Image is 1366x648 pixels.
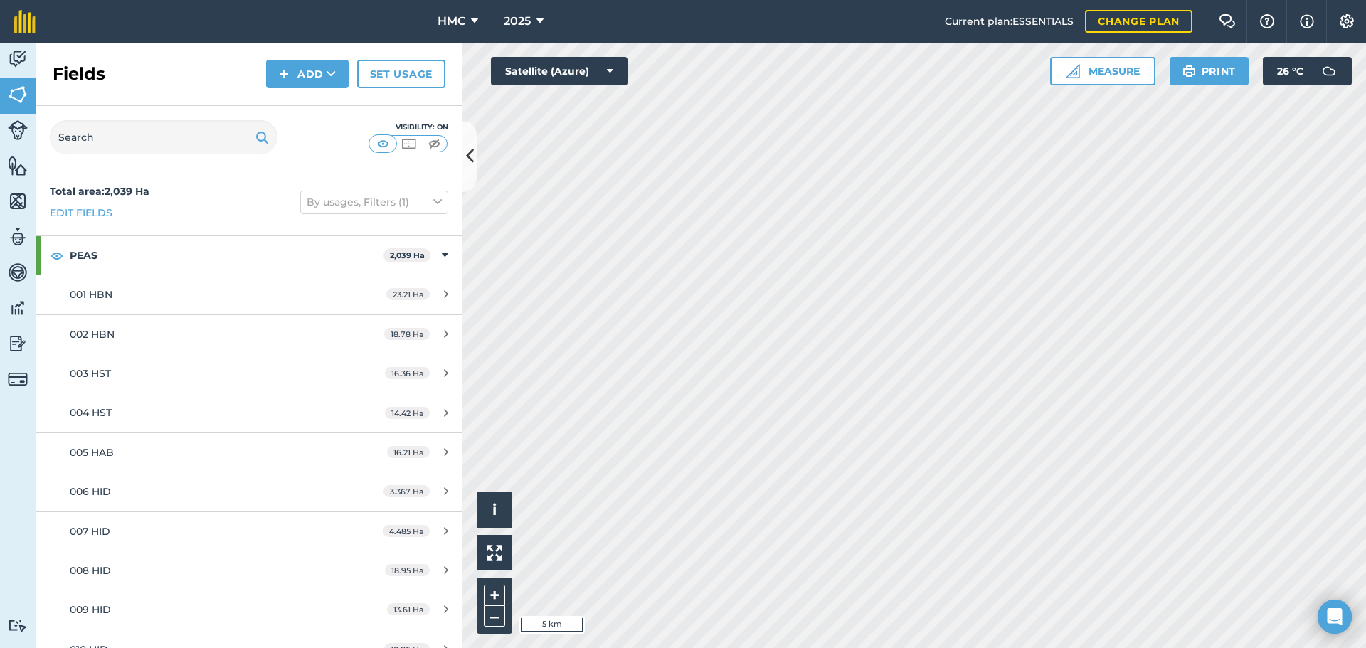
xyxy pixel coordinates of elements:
[357,60,445,88] a: Set usage
[383,525,430,537] span: 4.485 Ha
[1050,57,1155,85] button: Measure
[8,84,28,105] img: svg+xml;base64,PHN2ZyB4bWxucz0iaHR0cDovL3d3dy53My5vcmcvMjAwMC9zdmciIHdpZHRoPSI1NiIgaGVpZ2h0PSI2MC...
[438,13,465,30] span: HMC
[1315,57,1343,85] img: svg+xml;base64,PD94bWwgdmVyc2lvbj0iMS4wIiBlbmNvZGluZz0idXRmLTgiPz4KPCEtLSBHZW5lcmF0b3I6IEFkb2JlIE...
[14,10,36,33] img: fieldmargin Logo
[8,191,28,212] img: svg+xml;base64,PHN2ZyB4bWxucz0iaHR0cDovL3d3dy53My5vcmcvMjAwMC9zdmciIHdpZHRoPSI1NiIgaGVpZ2h0PSI2MC...
[390,250,425,260] strong: 2,039 Ha
[36,433,462,472] a: 005 HAB16.21 Ha
[8,48,28,70] img: svg+xml;base64,PD94bWwgdmVyc2lvbj0iMS4wIiBlbmNvZGluZz0idXRmLTgiPz4KPCEtLSBHZW5lcmF0b3I6IEFkb2JlIE...
[70,328,115,341] span: 002 HBN
[70,525,110,538] span: 007 HID
[1085,10,1192,33] a: Change plan
[8,297,28,319] img: svg+xml;base64,PD94bWwgdmVyc2lvbj0iMS4wIiBlbmNvZGluZz0idXRmLTgiPz4KPCEtLSBHZW5lcmF0b3I6IEFkb2JlIE...
[50,205,112,221] a: Edit fields
[8,155,28,176] img: svg+xml;base64,PHN2ZyB4bWxucz0iaHR0cDovL3d3dy53My5vcmcvMjAwMC9zdmciIHdpZHRoPSI1NiIgaGVpZ2h0PSI2MC...
[70,236,383,275] strong: PEAS
[51,247,63,264] img: svg+xml;base64,PHN2ZyB4bWxucz0iaHR0cDovL3d3dy53My5vcmcvMjAwMC9zdmciIHdpZHRoPSIxOCIgaGVpZ2h0PSIyNC...
[400,137,418,151] img: svg+xml;base64,PHN2ZyB4bWxucz0iaHR0cDovL3d3dy53My5vcmcvMjAwMC9zdmciIHdpZHRoPSI1MCIgaGVpZ2h0PSI0MC...
[50,120,277,154] input: Search
[1338,14,1355,28] img: A cog icon
[36,472,462,511] a: 006 HID3.367 Ha
[477,492,512,528] button: i
[385,407,430,419] span: 14.42 Ha
[8,120,28,140] img: svg+xml;base64,PD94bWwgdmVyc2lvbj0iMS4wIiBlbmNvZGluZz0idXRmLTgiPz4KPCEtLSBHZW5lcmF0b3I6IEFkb2JlIE...
[53,63,105,85] h2: Fields
[70,406,112,419] span: 004 HST
[8,333,28,354] img: svg+xml;base64,PD94bWwgdmVyc2lvbj0iMS4wIiBlbmNvZGluZz0idXRmLTgiPz4KPCEtLSBHZW5lcmF0b3I6IEFkb2JlIE...
[36,512,462,551] a: 007 HID4.485 Ha
[70,564,111,577] span: 008 HID
[279,65,289,83] img: svg+xml;base64,PHN2ZyB4bWxucz0iaHR0cDovL3d3dy53My5vcmcvMjAwMC9zdmciIHdpZHRoPSIxNCIgaGVpZ2h0PSIyNC...
[387,603,430,615] span: 13.61 Ha
[1182,63,1196,80] img: svg+xml;base64,PHN2ZyB4bWxucz0iaHR0cDovL3d3dy53My5vcmcvMjAwMC9zdmciIHdpZHRoPSIxOSIgaGVpZ2h0PSIyNC...
[385,564,430,576] span: 18.95 Ha
[945,14,1074,29] span: Current plan : ESSENTIALS
[1277,57,1303,85] span: 26 ° C
[504,13,531,30] span: 2025
[491,57,628,85] button: Satellite (Azure)
[387,446,430,458] span: 16.21 Ha
[70,446,114,459] span: 005 HAB
[36,590,462,629] a: 009 HID13.61 Ha
[1263,57,1352,85] button: 26 °C
[8,226,28,248] img: svg+xml;base64,PD94bWwgdmVyc2lvbj0iMS4wIiBlbmNvZGluZz0idXRmLTgiPz4KPCEtLSBHZW5lcmF0b3I6IEFkb2JlIE...
[36,354,462,393] a: 003 HST16.36 Ha
[1300,13,1314,30] img: svg+xml;base64,PHN2ZyB4bWxucz0iaHR0cDovL3d3dy53My5vcmcvMjAwMC9zdmciIHdpZHRoPSIxNyIgaGVpZ2h0PSIxNy...
[1219,14,1236,28] img: Two speech bubbles overlapping with the left bubble in the forefront
[36,315,462,354] a: 002 HBN18.78 Ha
[70,288,112,301] span: 001 HBN
[36,551,462,590] a: 008 HID18.95 Ha
[386,288,430,300] span: 23.21 Ha
[36,275,462,314] a: 001 HBN23.21 Ha
[484,606,505,627] button: –
[1066,64,1080,78] img: Ruler icon
[70,367,111,380] span: 003 HST
[487,545,502,561] img: Four arrows, one pointing top left, one top right, one bottom right and the last bottom left
[8,369,28,389] img: svg+xml;base64,PD94bWwgdmVyc2lvbj0iMS4wIiBlbmNvZGluZz0idXRmLTgiPz4KPCEtLSBHZW5lcmF0b3I6IEFkb2JlIE...
[36,393,462,432] a: 004 HST14.42 Ha
[70,485,111,498] span: 006 HID
[300,191,448,213] button: By usages, Filters (1)
[384,328,430,340] span: 18.78 Ha
[266,60,349,88] button: Add
[369,122,448,133] div: Visibility: On
[255,129,269,146] img: svg+xml;base64,PHN2ZyB4bWxucz0iaHR0cDovL3d3dy53My5vcmcvMjAwMC9zdmciIHdpZHRoPSIxOSIgaGVpZ2h0PSIyNC...
[374,137,392,151] img: svg+xml;base64,PHN2ZyB4bWxucz0iaHR0cDovL3d3dy53My5vcmcvMjAwMC9zdmciIHdpZHRoPSI1MCIgaGVpZ2h0PSI0MC...
[8,619,28,632] img: svg+xml;base64,PD94bWwgdmVyc2lvbj0iMS4wIiBlbmNvZGluZz0idXRmLTgiPz4KPCEtLSBHZW5lcmF0b3I6IEFkb2JlIE...
[492,501,497,519] span: i
[484,585,505,606] button: +
[70,603,111,616] span: 009 HID
[385,367,430,379] span: 16.36 Ha
[36,236,462,275] div: PEAS2,039 Ha
[8,262,28,283] img: svg+xml;base64,PD94bWwgdmVyc2lvbj0iMS4wIiBlbmNvZGluZz0idXRmLTgiPz4KPCEtLSBHZW5lcmF0b3I6IEFkb2JlIE...
[383,485,430,497] span: 3.367 Ha
[1259,14,1276,28] img: A question mark icon
[1170,57,1249,85] button: Print
[425,137,443,151] img: svg+xml;base64,PHN2ZyB4bWxucz0iaHR0cDovL3d3dy53My5vcmcvMjAwMC9zdmciIHdpZHRoPSI1MCIgaGVpZ2h0PSI0MC...
[50,185,149,198] strong: Total area : 2,039 Ha
[1318,600,1352,634] div: Open Intercom Messenger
